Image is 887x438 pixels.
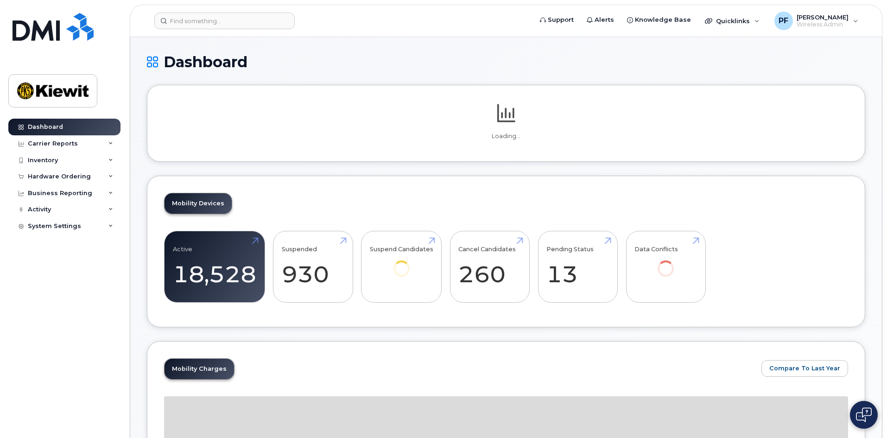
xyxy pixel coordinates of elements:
a: Suspend Candidates [370,236,433,290]
img: Open chat [856,407,872,422]
h1: Dashboard [147,54,865,70]
a: Data Conflicts [634,236,697,290]
a: Cancel Candidates 260 [458,236,521,298]
button: Compare To Last Year [761,360,848,377]
p: Loading... [164,132,848,140]
a: Mobility Devices [165,193,232,214]
a: Mobility Charges [165,359,234,379]
span: Compare To Last Year [769,364,840,373]
a: Pending Status 13 [546,236,609,298]
a: Suspended 930 [282,236,344,298]
a: Active 18,528 [173,236,256,298]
